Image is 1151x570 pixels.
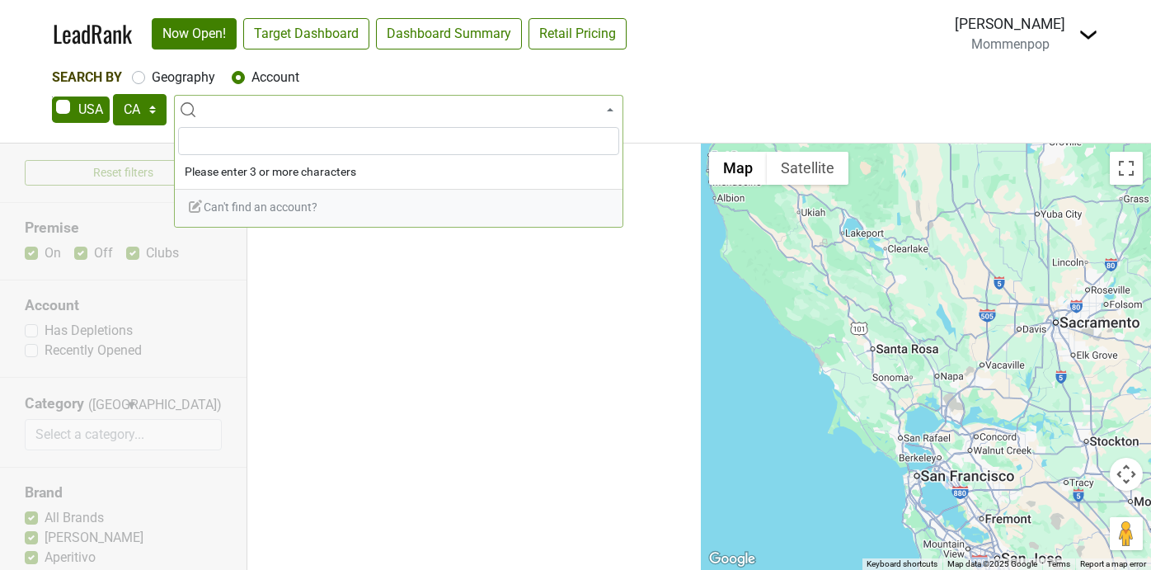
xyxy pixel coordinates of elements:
button: Show street map [709,152,767,185]
button: Show satellite imagery [767,152,848,185]
label: Account [251,68,299,87]
button: Drag Pegman onto the map to open Street View [1110,517,1143,550]
img: Edit [187,198,204,214]
a: Terms (opens in new tab) [1047,559,1070,568]
a: Report a map error [1080,559,1146,568]
a: Now Open! [152,18,237,49]
button: Map camera controls [1110,458,1143,491]
span: Mommenpop [971,36,1050,52]
a: Open this area in Google Maps (opens a new window) [705,549,759,570]
div: [PERSON_NAME] [955,13,1065,35]
a: LeadRank [53,16,132,51]
label: Geography [152,68,215,87]
a: Target Dashboard [243,18,369,49]
span: Map data ©2025 Google [947,559,1037,568]
li: Please enter 3 or more characters [175,158,622,186]
span: Search By [52,69,122,85]
img: Dropdown Menu [1078,25,1098,45]
a: Dashboard Summary [376,18,522,49]
span: Can't find an account? [187,200,317,214]
a: Retail Pricing [529,18,627,49]
button: Keyboard shortcuts [867,558,937,570]
button: Toggle fullscreen view [1110,152,1143,185]
img: Google [705,549,759,570]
